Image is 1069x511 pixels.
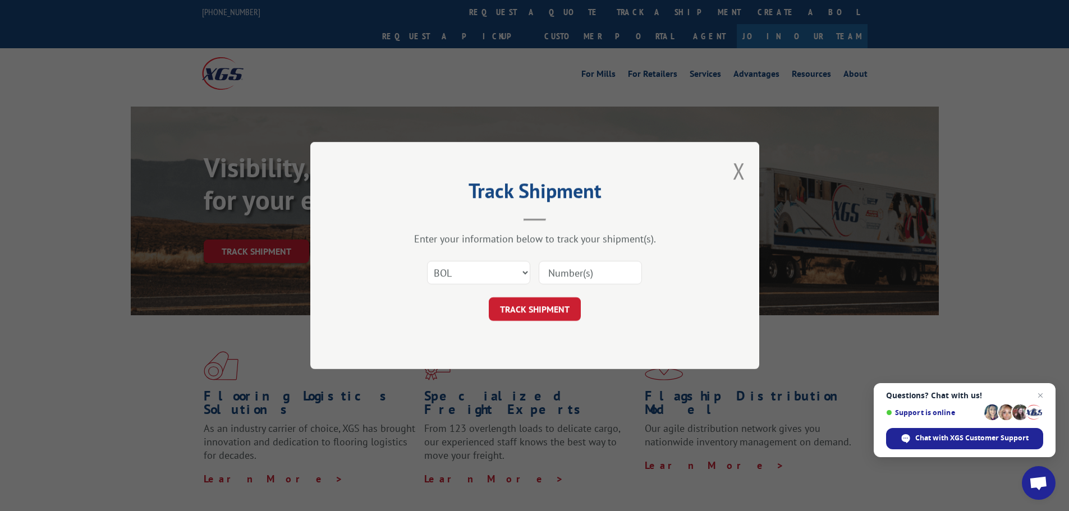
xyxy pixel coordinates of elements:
div: Enter your information below to track your shipment(s). [366,232,703,245]
div: Open chat [1022,466,1056,500]
button: TRACK SHIPMENT [489,297,581,321]
input: Number(s) [539,261,642,284]
span: Support is online [886,408,980,417]
span: Questions? Chat with us! [886,391,1043,400]
div: Chat with XGS Customer Support [886,428,1043,449]
h2: Track Shipment [366,183,703,204]
span: Chat with XGS Customer Support [915,433,1029,443]
span: Close chat [1034,389,1047,402]
button: Close modal [733,156,745,186]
